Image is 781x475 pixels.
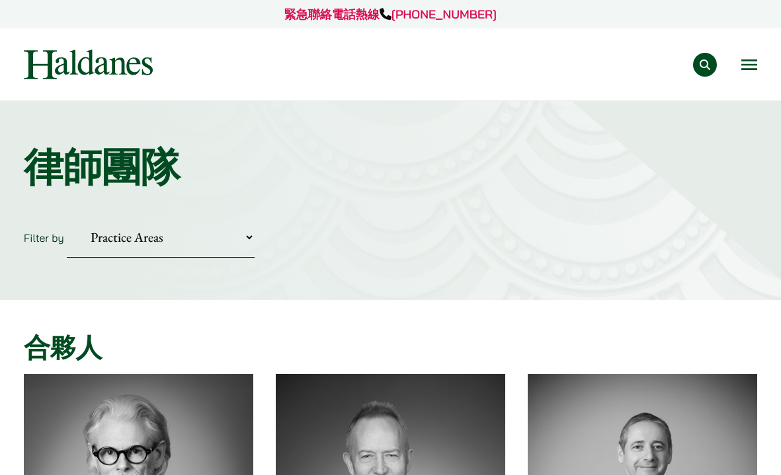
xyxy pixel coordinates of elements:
[24,143,757,191] h1: 律師團隊
[24,50,153,79] img: Logo of Haldanes
[24,231,64,244] label: Filter by
[741,59,757,70] button: Open menu
[24,332,757,363] h2: 合夥人
[693,53,717,77] button: Search
[284,7,497,22] a: 緊急聯絡電話熱線[PHONE_NUMBER]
